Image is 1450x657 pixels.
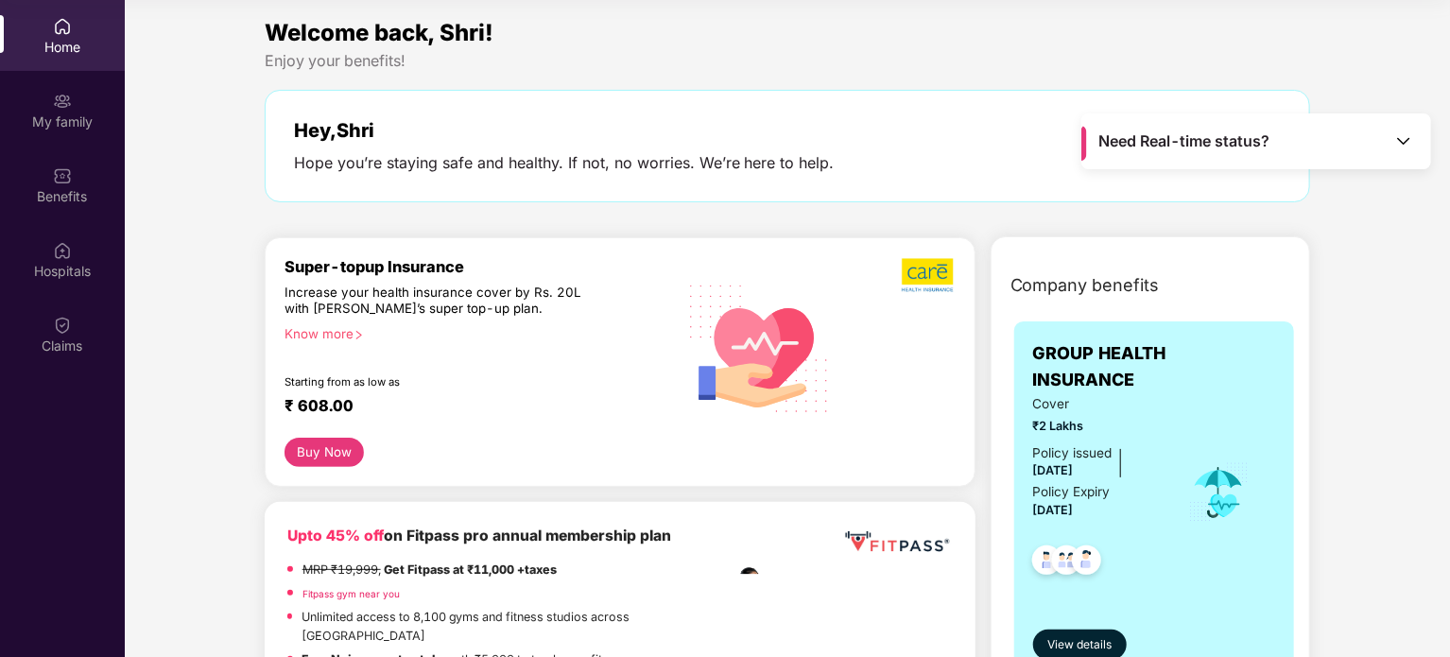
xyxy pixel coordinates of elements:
[285,438,365,467] button: Buy Now
[285,285,595,319] div: Increase your health insurance cover by Rs. 20L with [PERSON_NAME]’s super top-up plan.
[1033,482,1111,502] div: Policy Expiry
[1033,503,1074,517] span: [DATE]
[53,316,72,335] img: svg+xml;base64,PHN2ZyBpZD0iQ2xhaW0iIHhtbG5zPSJodHRwOi8vd3d3LnczLm9yZy8yMDAwL3N2ZyIgd2lkdGg9IjIwIi...
[1192,341,1270,392] img: insurerLogo
[1044,540,1090,586] img: svg+xml;base64,PHN2ZyB4bWxucz0iaHR0cDovL3d3dy53My5vcmcvMjAwMC9zdmciIHdpZHRoPSI0OC45MTUiIGhlaWdodD...
[1394,131,1413,150] img: Toggle Icon
[302,562,381,577] del: MRP ₹19,999,
[1033,443,1113,463] div: Policy issued
[384,562,557,577] strong: Get Fitpass at ₹11,000 +taxes
[294,153,835,173] div: Hope you’re staying safe and healthy. If not, no worries. We’re here to help.
[676,262,844,433] img: svg+xml;base64,PHN2ZyB4bWxucz0iaHR0cDovL3d3dy53My5vcmcvMjAwMC9zdmciIHhtbG5zOnhsaW5rPSJodHRwOi8vd3...
[1047,636,1112,654] span: View details
[285,257,676,276] div: Super-topup Insurance
[1033,394,1163,414] span: Cover
[302,608,676,646] p: Unlimited access to 8,100 gyms and fitness studios across [GEOGRAPHIC_DATA]
[285,396,657,419] div: ₹ 608.00
[285,375,596,389] div: Starting from as low as
[265,51,1311,71] div: Enjoy your benefits!
[287,527,384,545] b: Upto 45% off
[354,330,364,340] span: right
[1063,540,1110,586] img: svg+xml;base64,PHN2ZyB4bWxucz0iaHR0cDovL3d3dy53My5vcmcvMjAwMC9zdmciIHdpZHRoPSI0OC45NDMiIGhlaWdodD...
[1033,463,1074,477] span: [DATE]
[1033,417,1163,436] span: ₹2 Lakhs
[1188,461,1250,524] img: icon
[53,241,72,260] img: svg+xml;base64,PHN2ZyBpZD0iSG9zcGl0YWxzIiB4bWxucz0iaHR0cDovL3d3dy53My5vcmcvMjAwMC9zdmciIHdpZHRoPS...
[302,588,400,599] a: Fitpass gym near you
[53,17,72,36] img: svg+xml;base64,PHN2ZyBpZD0iSG9tZSIgeG1sbnM9Imh0dHA6Ly93d3cudzMub3JnLzIwMDAvc3ZnIiB3aWR0aD0iMjAiIG...
[285,326,665,339] div: Know more
[1024,540,1070,586] img: svg+xml;base64,PHN2ZyB4bWxucz0iaHR0cDovL3d3dy53My5vcmcvMjAwMC9zdmciIHdpZHRoPSI0OC45NDMiIGhlaWdodD...
[53,92,72,111] img: svg+xml;base64,PHN2ZyB3aWR0aD0iMjAiIGhlaWdodD0iMjAiIHZpZXdCb3g9IjAgMCAyMCAyMCIgZmlsbD0ibm9uZSIgeG...
[1010,272,1160,299] span: Company benefits
[287,527,671,545] b: on Fitpass pro annual membership plan
[294,119,835,142] div: Hey, Shri
[1033,340,1188,394] span: GROUP HEALTH INSURANCE
[841,525,952,560] img: fppp.png
[53,166,72,185] img: svg+xml;base64,PHN2ZyBpZD0iQmVuZWZpdHMiIHhtbG5zPSJodHRwOi8vd3d3LnczLm9yZy8yMDAwL3N2ZyIgd2lkdGg9Ij...
[902,257,956,293] img: b5dec4f62d2307b9de63beb79f102df3.png
[1099,131,1270,151] span: Need Real-time status?
[265,19,493,46] span: Welcome back, Shri!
